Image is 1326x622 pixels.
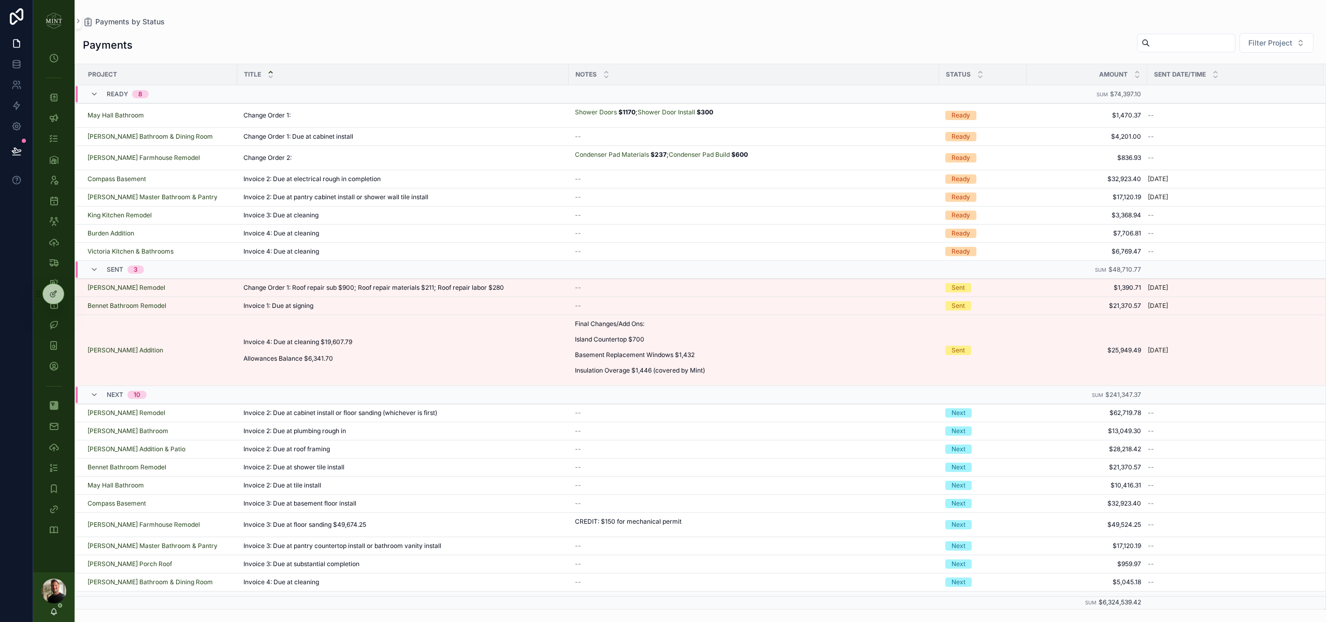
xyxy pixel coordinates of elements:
a: Invoice 2: Due at plumbing rough in [243,427,563,435]
p: [DATE] [1148,175,1168,183]
a: Compass Basement [88,499,146,508]
span: -- [1148,154,1154,162]
span: Next [107,391,123,399]
span: -- [575,132,581,141]
a: Next [945,426,1020,436]
a: Bennet Bathroom Remodel [88,463,166,471]
a: May Hall Bathroom [88,111,231,120]
a: Next [945,499,1020,508]
div: Next [952,426,965,436]
a: Next [945,445,1020,454]
span: [PERSON_NAME] Addition [88,346,163,354]
a: [PERSON_NAME] Bathroom [88,427,231,435]
a: -- [575,560,933,568]
a: $21,370.57 [1033,302,1141,310]
span: [PERSON_NAME] Farmhouse Remodel [88,521,200,529]
a: Condenser Pad Build [669,151,730,158]
span: -- [1148,445,1154,453]
a: Change Order 2: [243,154,563,162]
a: -- [1148,542,1312,550]
a: [PERSON_NAME] Porch Roof [88,560,231,568]
span: $17,120.19 [1033,193,1141,201]
a: -- [1148,445,1312,453]
div: Next [952,541,965,551]
span: -- [1148,560,1154,568]
span: -- [575,578,581,586]
a: Ready [945,132,1020,141]
span: -- [575,229,581,238]
span: Change Order 2: [243,154,292,162]
a: -- [1148,499,1312,508]
span: -- [575,427,581,435]
div: Next [952,499,965,508]
a: May Hall Bathroom [88,481,144,490]
span: -- [575,560,581,568]
a: -- [575,499,933,508]
a: -- [575,445,933,453]
p: Island Countertop $700 [575,335,705,344]
a: -- [1148,427,1312,435]
a: King Kitchen Remodel [88,211,231,219]
a: [PERSON_NAME] Remodel [88,284,165,292]
a: $32,923.40 [1033,499,1141,508]
span: -- [575,175,581,183]
a: Ready [945,111,1020,120]
div: Ready [952,153,970,162]
a: Invoice 3: Due at basement floor install [243,499,563,508]
a: [DATE] [1148,284,1312,292]
div: Ready [952,229,970,238]
h1: Payments [83,38,133,52]
a: -- [575,132,933,141]
div: Next [952,408,965,418]
a: [PERSON_NAME] Porch Roof [88,560,172,568]
span: $6,769.47 [1033,247,1141,256]
a: [PERSON_NAME] Remodel [88,409,165,417]
a: [PERSON_NAME] Addition & Patio [88,445,185,453]
a: -- [575,427,933,435]
a: -- [1148,521,1312,529]
span: $4,201.00 [1033,132,1141,141]
div: Ready [952,211,970,220]
a: Invoice 2: Due at electrical rough in completion [243,175,563,183]
span: $1,470.37 [1033,111,1141,120]
div: Next [952,445,965,454]
a: $3,368.94 [1033,211,1141,219]
span: Invoice 2: Due at pantry cabinet install or shower wall tile install [243,193,428,201]
a: $13,049.30 [1033,427,1141,435]
a: May Hall Bathroom [88,111,144,120]
div: Sent [952,346,965,355]
span: $17,120.19 [1033,542,1141,550]
a: -- [575,542,933,550]
a: Invoice 2: Due at tile install [243,481,563,490]
div: Next [952,520,965,529]
span: $10,416.31 [1033,481,1141,490]
a: [PERSON_NAME] Bathroom & Dining Room [88,578,231,586]
span: Invoice 4: Due at cleaning $19,607.79 Allowances Balance $6,341.70 [243,338,443,363]
a: [PERSON_NAME] Addition [88,346,231,354]
a: -- [575,193,933,201]
a: [PERSON_NAME] Farmhouse Remodel [88,521,231,529]
span: Payments by Status [95,17,165,27]
span: $62,719.78 [1033,409,1141,417]
a: Bennet Bathroom Remodel [88,302,231,310]
span: Invoice 1: Due at signing [243,302,313,310]
span: Invoice 2: Due at shower tile install [243,463,344,471]
span: -- [1148,481,1154,490]
a: [PERSON_NAME] Master Bathroom & Pantry [88,542,218,550]
a: Next [945,408,1020,418]
p: CREDIT: $150 for mechanical permit [575,517,682,526]
a: [PERSON_NAME] Addition & Patio [88,445,231,453]
a: -- [1148,154,1312,162]
span: Invoice 2: Due at cabinet install or floor sanding (whichever is first) [243,409,437,417]
a: [PERSON_NAME] Bathroom [88,427,168,435]
a: Victoria Kitchen & Bathrooms [88,247,174,256]
a: Invoice 2: Due at cabinet install or floor sanding (whichever is first) [243,409,563,417]
p: [DATE] [1148,302,1168,310]
a: Invoice 2: Due at pantry cabinet install or shower wall tile install [243,193,563,201]
span: Invoice 3: Due at floor sanding $49,674.25 [243,521,366,529]
span: Invoice 3: Due at substantial completion [243,560,359,568]
a: Change Order 1: Due at cabinet install [243,132,563,141]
